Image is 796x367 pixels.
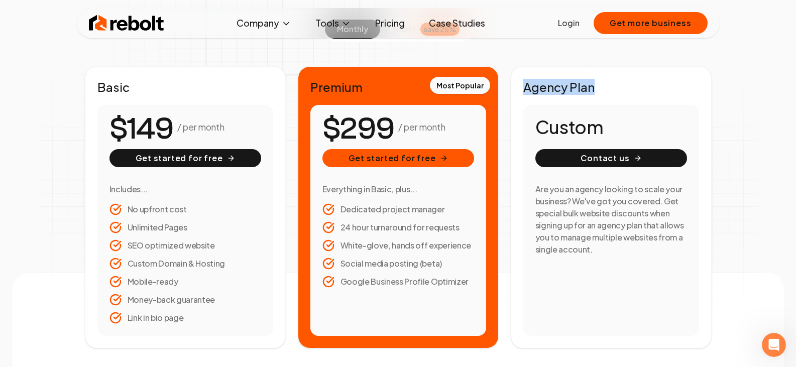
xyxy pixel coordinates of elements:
a: Pricing [367,13,413,33]
li: Google Business Profile Optimizer [322,276,474,288]
button: Company [229,13,299,33]
button: Contact us [535,149,687,167]
li: Social media posting (beta) [322,258,474,270]
p: / per month [398,120,445,134]
div: Most Popular [430,77,490,94]
p: / per month [177,120,224,134]
h2: Premium [310,79,486,95]
h2: Basic [97,79,273,95]
button: Tools [307,13,359,33]
iframe: Intercom live chat [762,333,786,357]
li: White-glove, hands off experience [322,239,474,252]
img: Rebolt Logo [89,13,164,33]
li: 24 hour turnaround for requests [322,221,474,233]
a: Case Studies [421,13,493,33]
h3: Everything in Basic, plus... [322,183,474,195]
li: No upfront cost [109,203,261,215]
li: Custom Domain & Hosting [109,258,261,270]
li: SEO optimized website [109,239,261,252]
li: Mobile-ready [109,276,261,288]
li: Money-back guarantee [109,294,261,306]
number-flow-react: $149 [109,106,173,152]
button: Get more business [594,12,708,34]
li: Dedicated project manager [322,203,474,215]
li: Link in bio page [109,312,261,324]
h1: Custom [535,117,687,137]
h3: Are you an agency looking to scale your business? We've got you covered. Get special bulk website... [535,183,687,256]
h2: Agency Plan [523,79,699,95]
li: Unlimited Pages [109,221,261,233]
h3: Includes... [109,183,261,195]
number-flow-react: $299 [322,106,394,152]
button: Get started for free [322,149,474,167]
button: Get started for free [109,149,261,167]
a: Login [558,17,580,29]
